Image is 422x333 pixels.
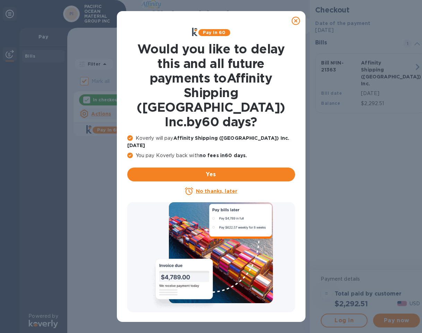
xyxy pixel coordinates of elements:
[127,135,295,149] p: Koverly will pay
[199,153,247,158] b: no fees in 60 days .
[127,168,295,181] button: Yes
[196,188,237,194] u: No thanks, later
[203,30,225,35] b: Pay in 60
[127,152,295,159] p: You pay Koverly back with
[133,170,290,179] span: Yes
[127,135,290,148] b: Affinity Shipping ([GEOGRAPHIC_DATA]) Inc. [DATE]
[127,42,295,129] h1: Would you like to delay this and all future payments to Affinity Shipping ([GEOGRAPHIC_DATA]) Inc...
